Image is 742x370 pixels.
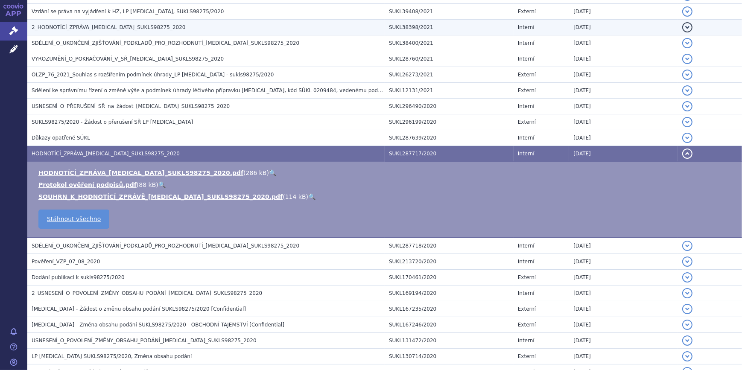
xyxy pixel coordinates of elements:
[518,135,535,141] span: Interní
[518,119,536,125] span: Externí
[569,270,678,286] td: [DATE]
[518,87,536,93] span: Externí
[32,259,100,265] span: Pověření_VZP_07_08_2020
[38,181,733,189] li: ( )
[32,103,230,109] span: USNESENÍ_O_PŘERUŠENÍ_SŘ_na_žádost_KEYTRUDA_SUKLS98275_2020
[682,133,692,143] button: detail
[385,130,514,146] td: SUKL287639/2020
[569,333,678,349] td: [DATE]
[269,169,276,176] a: 🔍
[385,301,514,317] td: SUKL167235/2020
[569,4,678,20] td: [DATE]
[569,67,678,83] td: [DATE]
[569,51,678,67] td: [DATE]
[518,243,535,249] span: Interní
[385,270,514,286] td: SUKL170461/2020
[569,130,678,146] td: [DATE]
[518,24,535,30] span: Interní
[385,333,514,349] td: SUKL131472/2020
[385,317,514,333] td: SUKL167246/2020
[682,256,692,267] button: detail
[32,151,180,157] span: HODNOTÍCÍ_ZPRÁVA_KEYTRUDA_SUKLS98275_2020
[32,243,299,249] span: SDĚLENÍ_O_UKONČENÍ_ZJIŠŤOVÁNÍ_PODKLADŮ_PRO_ROZHODNUTÍ_KEYTRUDA_SUKLS98275_2020
[38,169,243,176] a: HODNOTÍCÍ_ZPRÁVA_[MEDICAL_DATA]_SUKLS98275_2020.pdf
[518,40,535,46] span: Interní
[32,56,224,62] span: VYROZUMĚNÍ_O_POKRAČOVÁNÍ_V_SŘ_KEYTRUDA_SUKLS98275_2020
[38,181,137,188] a: Protokol ověření podpisů.pdf
[32,290,262,296] span: 2_USNESENÍ_O_POVOLENÍ_ZMĚNY_OBSAHU_PODÁNÍ_KEYTRUDA_SUKLS98275_2020
[682,6,692,17] button: detail
[385,51,514,67] td: SUKL28760/2021
[682,70,692,80] button: detail
[682,241,692,251] button: detail
[569,20,678,35] td: [DATE]
[308,193,315,200] a: 🔍
[569,146,678,162] td: [DATE]
[682,288,692,298] button: detail
[682,304,692,314] button: detail
[682,38,692,48] button: detail
[682,149,692,159] button: detail
[682,101,692,111] button: detail
[518,259,535,265] span: Interní
[518,338,535,344] span: Interní
[385,286,514,301] td: SUKL169194/2020
[32,40,299,46] span: SDĚLENÍ_O_UKONČENÍ_ZJIŠŤOVÁNÍ_PODKLADŮ_PRO_ROZHODNUTÍ_KEYTRUDA_SUKLS98275_2020
[385,238,514,254] td: SUKL287718/2020
[32,135,90,141] span: Důkazy opatřené SÚKL
[158,181,166,188] a: 🔍
[569,99,678,114] td: [DATE]
[32,24,186,30] span: 2_HODNOTÍCÍ_ZPRÁVA_KEYTRUDA_SUKLS98275_2020
[385,254,514,270] td: SUKL213720/2020
[682,85,692,96] button: detail
[38,210,109,229] a: Stáhnout všechno
[518,322,536,328] span: Externí
[518,306,536,312] span: Externí
[32,338,257,344] span: USNESENÍ_O_POVOLENÍ_ZMĚNY_OBSAHU_PODÁNÍ_KEYTRUDA_SUKLS98275_2020
[38,192,733,201] li: ( )
[32,72,274,78] span: OLZP_76_2021_Souhlas s rozšířením podmínek úhrady_LP KEYTRUDA - sukls98275/2020
[385,349,514,364] td: SUKL130714/2020
[518,353,536,359] span: Externí
[38,193,283,200] a: SOUHRN_K_HODNOTÍCÍ_ZPRÁVĚ_[MEDICAL_DATA]_SUKLS98275_2020.pdf
[518,274,536,280] span: Externí
[518,72,536,78] span: Externí
[385,114,514,130] td: SUKL296199/2020
[385,35,514,51] td: SUKL38400/2021
[682,335,692,346] button: detail
[682,54,692,64] button: detail
[569,286,678,301] td: [DATE]
[682,272,692,283] button: detail
[569,83,678,99] td: [DATE]
[32,353,192,359] span: LP Keytruda SUKLS98275/2020, Změna obsahu podání
[246,169,267,176] span: 286 kB
[569,349,678,364] td: [DATE]
[385,83,514,99] td: SUKL12131/2021
[385,4,514,20] td: SUKL39408/2021
[569,254,678,270] td: [DATE]
[682,320,692,330] button: detail
[569,317,678,333] td: [DATE]
[518,151,535,157] span: Interní
[32,274,125,280] span: Dodání publikací k sukls98275/2020
[569,114,678,130] td: [DATE]
[518,103,535,109] span: Interní
[569,301,678,317] td: [DATE]
[518,9,536,15] span: Externí
[682,117,692,127] button: detail
[385,99,514,114] td: SUKL296490/2020
[32,87,446,93] span: Sdělení ke správnímu řízení o změně výše a podmínek úhrady léčivého přípravku KEYTRUDA, kód SÚKL ...
[32,9,224,15] span: Vzdání se práva na vyjádření k HZ, LP KEYTRUDA, SUKLS98275/2020
[518,290,535,296] span: Interní
[682,22,692,32] button: detail
[32,322,284,328] span: Keytruda - Změna obsahu podání SUKLS98275/2020 - OBCHODNÍ TAJEMSTVÍ [Confidential]
[682,351,692,361] button: detail
[385,20,514,35] td: SUKL38398/2021
[569,35,678,51] td: [DATE]
[139,181,156,188] span: 88 kB
[32,119,193,125] span: SUKLS98275/2020 - Žádost o přerušení SŘ LP Keytruda
[518,56,535,62] span: Interní
[385,67,514,83] td: SUKL26273/2021
[285,193,306,200] span: 114 kB
[385,146,514,162] td: SUKL287717/2020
